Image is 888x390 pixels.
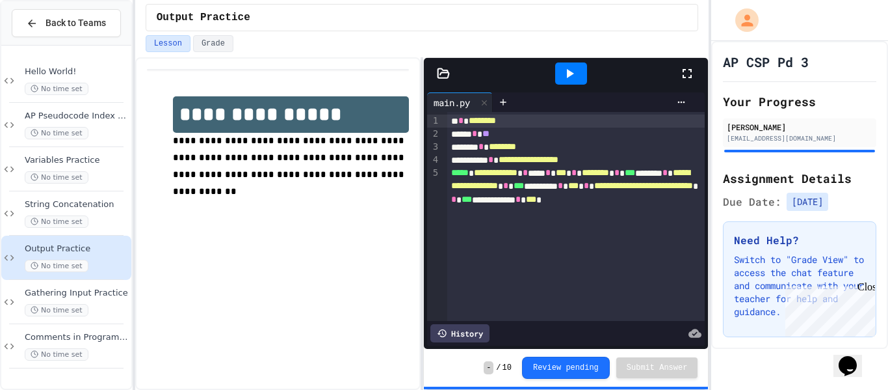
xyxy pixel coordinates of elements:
[496,363,501,373] span: /
[193,35,233,52] button: Grade
[722,5,762,35] div: My Account
[780,281,875,337] iframe: chat widget
[427,141,440,154] div: 3
[25,83,88,95] span: No time set
[484,361,493,374] span: -
[25,216,88,228] span: No time set
[25,127,88,139] span: No time set
[427,128,440,141] div: 2
[427,167,440,219] div: 5
[787,193,828,211] span: [DATE]
[734,232,865,248] h3: Need Help?
[627,363,688,373] span: Submit Answer
[25,171,88,184] span: No time set
[723,92,876,111] h2: Your Progress
[430,324,490,342] div: History
[427,154,440,167] div: 4
[25,288,129,299] span: Gathering Input Practice
[727,133,872,143] div: [EMAIL_ADDRESS][DOMAIN_NAME]
[723,194,781,210] span: Due Date:
[25,111,129,122] span: AP Pseudocode Index Card Assignment
[25,260,88,272] span: No time set
[25,199,129,210] span: String Concatenation
[522,357,610,379] button: Review pending
[427,92,493,112] div: main.py
[723,53,809,71] h1: AP CSP Pd 3
[833,338,875,377] iframe: chat widget
[25,332,129,343] span: Comments in Programming
[12,9,121,37] button: Back to Teams
[46,16,106,30] span: Back to Teams
[727,121,872,133] div: [PERSON_NAME]
[25,348,88,361] span: No time set
[25,304,88,316] span: No time set
[5,5,90,83] div: Chat with us now!Close
[503,363,512,373] span: 10
[427,115,440,128] div: 1
[616,357,698,378] button: Submit Answer
[25,244,129,255] span: Output Practice
[157,10,250,25] span: Output Practice
[427,96,477,109] div: main.py
[146,35,190,52] button: Lesson
[734,253,865,318] p: Switch to "Grade View" to access the chat feature and communicate with your teacher for help and ...
[25,66,129,77] span: Hello World!
[723,169,876,188] h2: Assignment Details
[25,155,129,166] span: Variables Practice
